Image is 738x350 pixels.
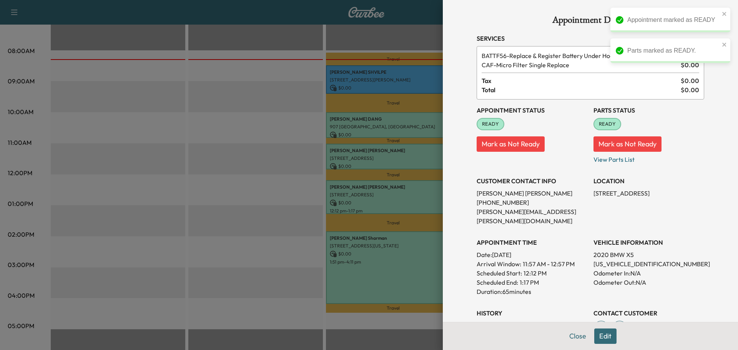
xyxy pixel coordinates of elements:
button: Edit [594,328,617,344]
h3: LOCATION [593,176,704,186]
p: [PHONE_NUMBER] [477,198,587,207]
h3: VEHICLE INFORMATION [593,238,704,247]
div: Appointment marked as READY [627,15,720,25]
span: Total [482,85,681,95]
p: Created By : [PERSON_NAME] [477,321,587,330]
span: Micro Filter Single Replace [482,60,678,70]
h3: History [477,309,587,318]
p: [PERSON_NAME] [PERSON_NAME] [477,189,587,198]
span: $ 0.00 [681,85,699,95]
p: View Parts List [593,152,704,164]
h3: CUSTOMER CONTACT INFO [477,176,587,186]
p: [PERSON_NAME][EMAIL_ADDRESS][PERSON_NAME][DOMAIN_NAME] [477,207,587,226]
span: READY [594,120,620,128]
span: READY [477,120,504,128]
h3: Parts Status [593,106,704,115]
h1: Appointment Details [477,15,704,28]
div: Parts marked as READY. [627,46,720,55]
p: Odometer Out: N/A [593,278,704,287]
p: [STREET_ADDRESS] [593,189,704,198]
p: Date: [DATE] [477,250,587,259]
p: 1:17 PM [520,278,539,287]
span: $ 0.00 [681,76,699,85]
p: Scheduled End: [477,278,518,287]
p: Scheduled Start: [477,269,522,278]
p: 12:12 PM [524,269,547,278]
span: Replace & Register Battery Under Hood [482,51,678,60]
button: Close [564,328,591,344]
button: close [722,11,727,17]
p: Odometer In: N/A [593,269,704,278]
button: Mark as Not Ready [593,136,662,152]
h3: Services [477,34,704,43]
button: Mark as Not Ready [477,136,545,152]
h3: APPOINTMENT TIME [477,238,587,247]
h3: CONTACT CUSTOMER [593,309,704,318]
h3: Appointment Status [477,106,587,115]
p: 2020 BMW X5 [593,250,704,259]
span: 11:57 AM - 12:57 PM [523,259,575,269]
p: [US_VEHICLE_IDENTIFICATION_NUMBER] [593,259,704,269]
button: close [722,41,727,48]
p: Arrival Window: [477,259,587,269]
span: Tax [482,76,681,85]
p: Duration: 65 minutes [477,287,587,296]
